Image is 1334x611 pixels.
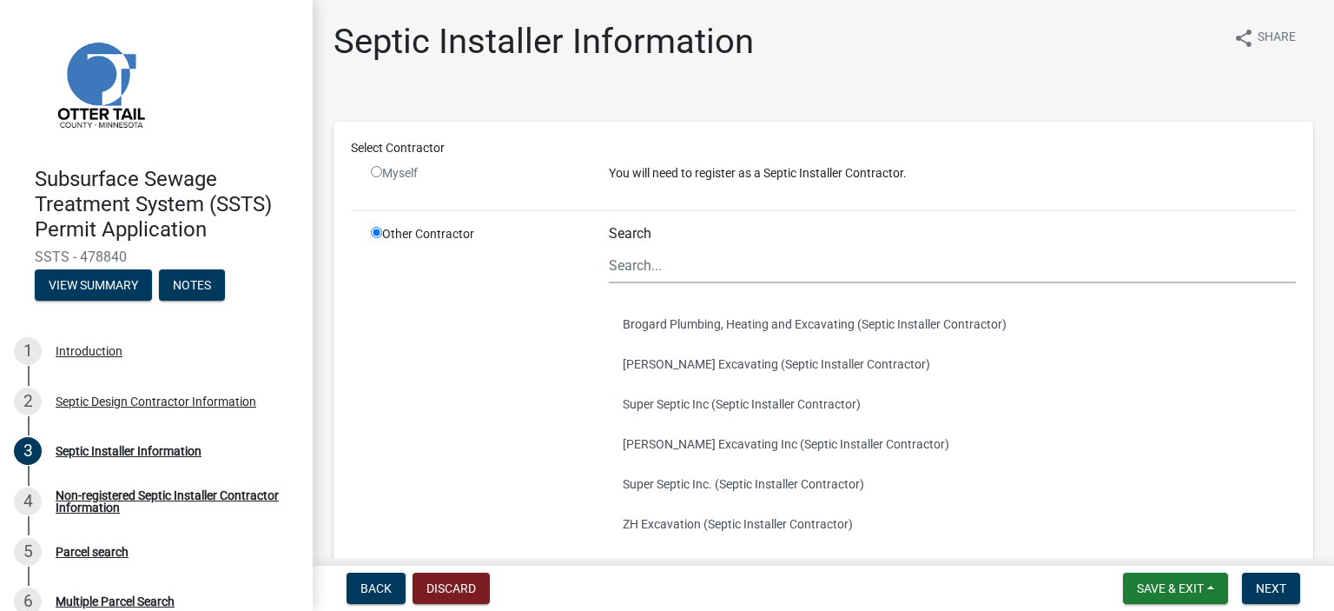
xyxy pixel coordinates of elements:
button: [PERSON_NAME] Excavating (Septic Installer Contractor) [609,344,1296,384]
button: Super Septic Inc (Septic Installer Contractor) [609,384,1296,424]
button: Back [347,573,406,604]
button: Bluffton Hardware INC (Septic Installer Contractor) [609,544,1296,584]
div: Non-registered Septic Installer Contractor Information [56,489,285,514]
span: Share [1258,28,1296,49]
h4: Subsurface Sewage Treatment System (SSTS) Permit Application [35,167,299,242]
div: Multiple Parcel Search [56,595,175,608]
div: Select Contractor [338,139,1309,157]
span: Next [1256,581,1286,595]
button: shareShare [1219,21,1310,55]
div: 1 [14,337,42,365]
input: Search... [609,248,1296,283]
div: 5 [14,538,42,566]
wm-modal-confirm: Notes [159,280,225,294]
button: [PERSON_NAME] Excavating Inc (Septic Installer Contractor) [609,424,1296,464]
div: Septic Installer Information [56,445,201,457]
button: Discard [413,573,490,604]
button: View Summary [35,269,152,301]
wm-modal-confirm: Summary [35,280,152,294]
div: 4 [14,488,42,515]
button: Super Septic Inc. (Septic Installer Contractor) [609,464,1296,504]
i: share [1233,28,1254,49]
h1: Septic Installer Information [333,21,754,63]
div: Myself [371,164,583,183]
div: 3 [14,437,42,465]
button: Notes [159,269,225,301]
p: You will need to register as a Septic Installer Contractor. [609,164,1296,183]
span: Save & Exit [1137,581,1204,595]
div: Introduction [56,345,122,357]
button: Next [1242,573,1300,604]
div: 2 [14,388,42,415]
button: ZH Excavation (Septic Installer Contractor) [609,504,1296,544]
button: Brogard Plumbing, Heating and Excavating (Septic Installer Contractor) [609,304,1296,344]
div: Parcel search [56,546,129,558]
span: SSTS - 478840 [35,249,278,265]
span: Back [360,581,392,595]
label: Search [609,227,651,241]
button: Save & Exit [1123,573,1228,604]
img: Otter Tail County, Minnesota [35,18,165,149]
div: Septic Design Contractor Information [56,395,256,408]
